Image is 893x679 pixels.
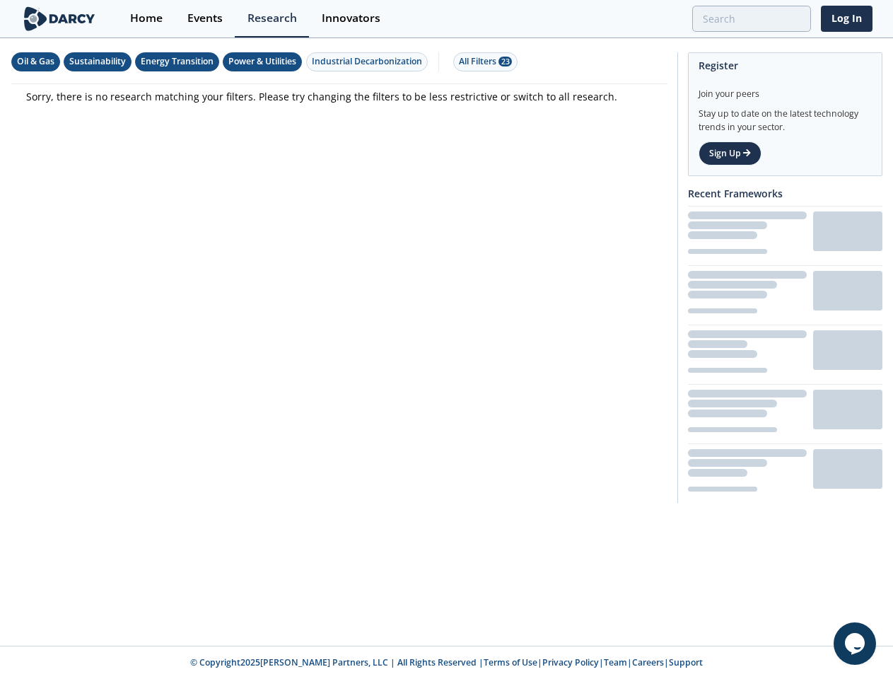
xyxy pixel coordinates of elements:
[26,89,653,104] p: Sorry, there is no research matching your filters. Please try changing the filters to be less res...
[699,53,872,78] div: Register
[692,6,811,32] input: Advanced Search
[669,656,703,668] a: Support
[141,55,214,68] div: Energy Transition
[21,6,98,31] img: logo-wide.svg
[699,100,872,134] div: Stay up to date on the latest technology trends in your sector.
[604,656,627,668] a: Team
[105,656,789,669] p: © Copyright 2025 [PERSON_NAME] Partners, LLC | All Rights Reserved | | | | |
[64,52,132,71] button: Sustainability
[821,6,872,32] a: Log In
[312,55,422,68] div: Industrial Decarbonization
[228,55,296,68] div: Power & Utilities
[187,13,223,24] div: Events
[459,55,512,68] div: All Filters
[484,656,537,668] a: Terms of Use
[498,57,512,66] span: 23
[834,622,879,665] iframe: chat widget
[542,656,599,668] a: Privacy Policy
[699,78,872,100] div: Join your peers
[306,52,428,71] button: Industrial Decarbonization
[135,52,219,71] button: Energy Transition
[699,141,761,166] a: Sign Up
[247,13,297,24] div: Research
[688,181,882,206] div: Recent Frameworks
[17,55,54,68] div: Oil & Gas
[632,656,664,668] a: Careers
[322,13,380,24] div: Innovators
[453,52,518,71] button: All Filters 23
[69,55,126,68] div: Sustainability
[223,52,302,71] button: Power & Utilities
[130,13,163,24] div: Home
[11,52,60,71] button: Oil & Gas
